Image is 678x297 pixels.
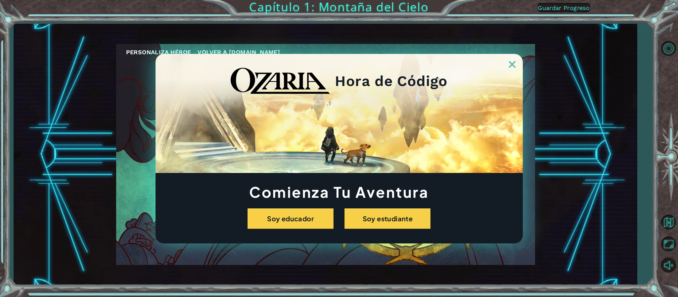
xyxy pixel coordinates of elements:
[344,208,430,229] button: Soy estudiante
[248,208,334,229] button: Soy educador
[231,68,330,94] img: blackOzariaWordmark.png
[509,61,516,68] img: ExitButton_Dusk.png
[335,75,447,87] h2: Hora de Código
[156,185,523,198] h1: Comienza Tu Aventura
